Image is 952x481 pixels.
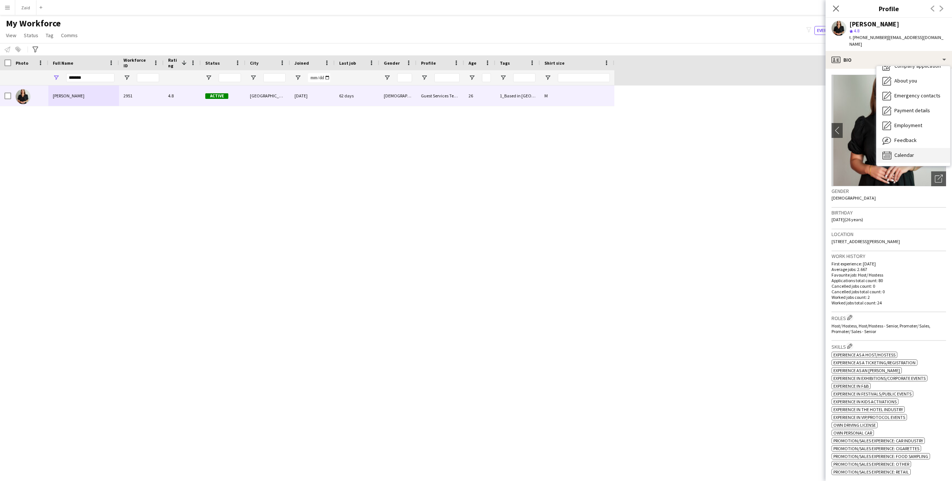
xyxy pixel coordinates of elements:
span: Experience in The Hotel Industry [833,407,903,412]
span: Experience as a Ticketing/Registration [833,360,916,365]
button: Open Filter Menu [384,74,390,81]
span: Status [24,32,38,39]
button: Open Filter Menu [469,74,475,81]
div: [DEMOGRAPHIC_DATA] [379,85,416,106]
span: About you [894,77,917,84]
button: Open Filter Menu [53,74,59,81]
span: Experience in F&B [833,383,869,389]
div: Company application [877,59,950,74]
button: Zaid [15,0,36,15]
span: Experience in Festivals/Public Events [833,391,911,397]
app-action-btn: Advanced filters [31,45,40,54]
button: Everyone12,847 [814,26,854,35]
span: Comms [61,32,78,39]
h3: Roles [832,314,946,322]
span: Full Name [53,60,73,66]
span: City [250,60,258,66]
span: Payment details [894,107,930,114]
span: Joined [295,60,309,66]
span: Promotion/Sales Experience: Food Sampling [833,453,928,459]
a: Tag [43,30,57,40]
span: Promotion/Sales Experience: Other [833,461,909,467]
div: Calendar [877,148,950,163]
span: Promotion/Sales Experience: Car Industry [833,438,923,443]
span: Tag [46,32,54,39]
div: Emergency contacts [877,88,950,103]
button: Open Filter Menu [123,74,130,81]
span: Promotion/Sales Experience: Cigarettes [833,446,919,451]
span: Last job [339,60,356,66]
h3: Birthday [832,209,946,216]
span: Shirt size [544,60,565,66]
img: Crew avatar or photo [832,75,946,186]
span: Feedback [894,137,917,143]
div: Payment details [877,103,950,118]
input: Gender Filter Input [397,73,412,82]
button: Open Filter Menu [250,74,257,81]
a: Comms [58,30,81,40]
span: [STREET_ADDRESS][PERSON_NAME] [832,239,900,244]
p: Favourite job: Host/ Hostess [832,272,946,278]
p: First experience: [DATE] [832,261,946,267]
span: Emergency contacts [894,92,940,99]
div: 4.8 [164,85,201,106]
div: About you [877,74,950,88]
span: Promotion/Sales Experience: Retail [833,469,909,475]
span: Experience in VIP/Protocol Events [833,414,905,420]
input: Joined Filter Input [308,73,330,82]
input: Profile Filter Input [434,73,460,82]
div: Feedback [877,133,950,148]
span: Experience as an [PERSON_NAME] [833,368,900,373]
h3: Profile [826,4,952,13]
span: View [6,32,16,39]
span: [DEMOGRAPHIC_DATA] [832,195,876,201]
button: Open Filter Menu [421,74,428,81]
div: M [540,85,614,106]
input: Workforce ID Filter Input [137,73,159,82]
div: 1_Based in [GEOGRAPHIC_DATA]/[GEOGRAPHIC_DATA]/[GEOGRAPHIC_DATA], 2_English Level = 3/3 Excellent... [495,85,540,106]
span: Active [205,93,228,99]
img: Daryna Ihnatenko [16,89,30,104]
div: 62 days [335,85,379,106]
div: [GEOGRAPHIC_DATA] [245,85,290,106]
h3: Gender [832,188,946,194]
p: Applications total count: 80 [832,278,946,283]
p: Worked jobs total count: 24 [832,300,946,306]
div: Guest Services Team [416,85,464,106]
input: Tags Filter Input [513,73,535,82]
span: Own Driving License [833,422,876,428]
input: Shirt size Filter Input [558,73,610,82]
p: Cancelled jobs total count: 0 [832,289,946,294]
span: Profile [421,60,436,66]
p: Cancelled jobs count: 0 [832,283,946,289]
span: Host/ Hostess, Host/Hostess - Senior, Promoter/ Sales, Promoter/ Sales - Senior [832,323,930,334]
p: Worked jobs count: 2 [832,294,946,300]
a: View [3,30,19,40]
a: Status [21,30,41,40]
span: t. [PHONE_NUMBER] [849,35,888,40]
span: Tags [500,60,510,66]
span: Own Personal Car [833,430,872,436]
span: Status [205,60,220,66]
span: [DATE] (26 years) [832,217,863,222]
div: 26 [464,85,495,106]
span: Experience in Kids Activations [833,399,897,404]
span: Rating [168,57,178,68]
div: [PERSON_NAME] [849,21,899,28]
button: Open Filter Menu [544,74,551,81]
div: Bio [826,51,952,69]
span: | [EMAIL_ADDRESS][DOMAIN_NAME] [849,35,943,47]
button: Open Filter Menu [500,74,506,81]
span: Employment [894,122,922,129]
span: Workforce ID [123,57,150,68]
span: Photo [16,60,28,66]
h3: Location [832,231,946,238]
h3: Work history [832,253,946,259]
span: Experience as a Host/Hostess [833,352,895,358]
span: Experience in Exhibitions/Corporate Events [833,375,926,381]
h3: Skills [832,342,946,350]
button: Open Filter Menu [205,74,212,81]
span: Gender [384,60,400,66]
div: [DATE] [290,85,335,106]
input: Status Filter Input [219,73,241,82]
